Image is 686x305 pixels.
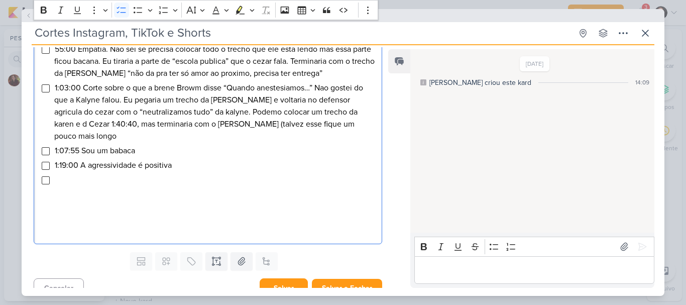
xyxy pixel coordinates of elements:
div: Editor toolbar [414,237,654,256]
span: 55:00 Empatia. Não sei se precisa colocar todo o trecho que ele está lendo mas essa parte ficou b... [54,44,375,78]
div: 14:09 [635,78,649,87]
div: Editor editing area: main [414,256,654,284]
span: 1:07:55 Sou um babaca [55,146,135,156]
span: 1:03:00 Corte sobre o que a brene Browm disse “Quando anestesiamos…” Nao gostei do que a Kalyne f... [54,83,363,141]
span: 1:19:00 A agressividade é positiva [55,160,172,170]
button: Salvar [260,278,308,298]
button: Cancelar [34,278,84,298]
button: Salvar e Fechar [312,279,382,297]
div: [PERSON_NAME] criou este kard [429,77,531,88]
input: Kard Sem Título [32,24,572,42]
